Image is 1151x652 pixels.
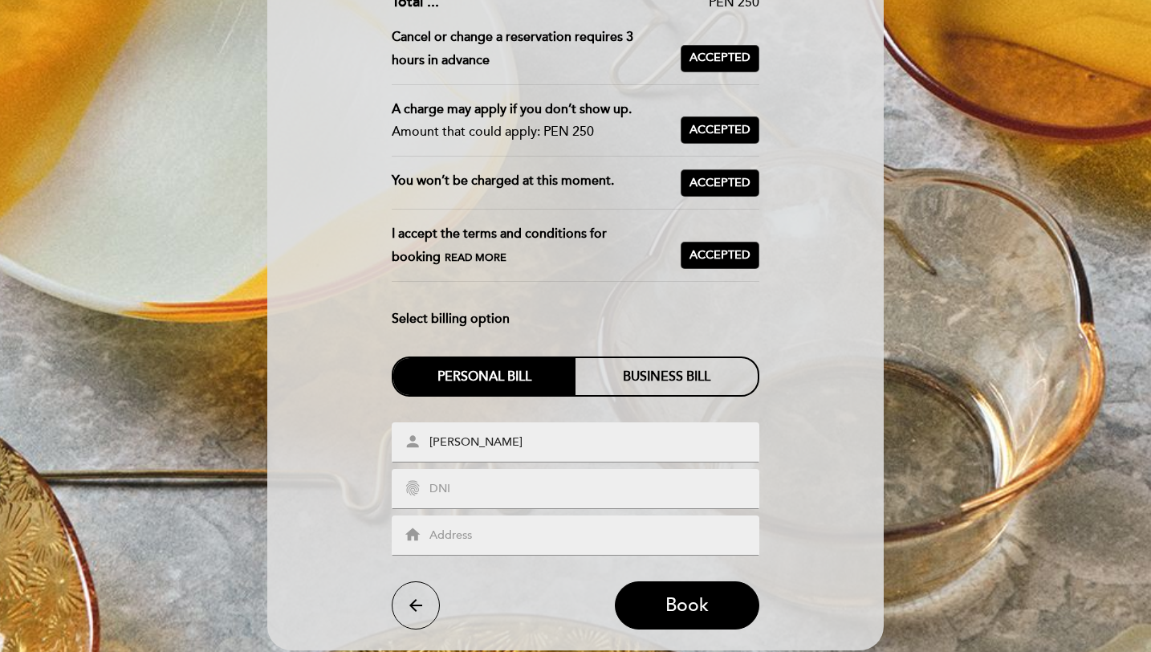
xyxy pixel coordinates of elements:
[689,50,750,67] span: Accepted
[428,480,762,499] input: DNI
[392,308,510,331] span: Select billing option
[681,242,759,269] button: Accepted
[428,434,762,452] input: Full name
[689,247,750,264] span: Accepted
[445,251,506,264] span: Read more
[392,169,681,197] div: You won’t be charged at this moment.
[392,581,440,630] button: arrow_back
[406,596,425,615] i: arrow_back
[575,358,758,395] div: Business bill
[665,594,709,617] span: Book
[689,122,750,139] span: Accepted
[392,26,681,72] div: Cancel or change a reservation requires 3 hours in advance
[681,45,759,72] button: Accepted
[392,120,669,144] div: Amount that could apply: PEN 250
[404,479,421,497] i: fingerprint
[392,222,681,269] div: I accept the terms and conditions for booking
[393,358,575,395] div: Personal bill
[404,526,421,544] i: home
[681,169,759,197] button: Accepted
[404,433,421,450] i: person
[615,581,759,630] button: Book
[392,98,669,121] div: A charge may apply if you don’t show up.
[428,527,762,545] input: Address
[681,116,759,144] button: Accepted
[689,175,750,192] span: Accepted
